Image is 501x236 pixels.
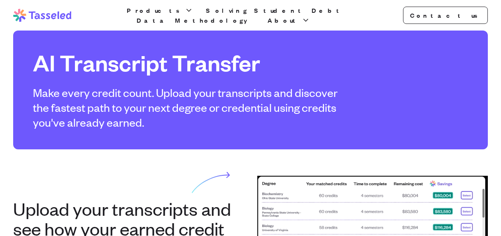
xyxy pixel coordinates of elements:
[204,5,345,15] a: Solving Student Debt
[125,5,194,15] button: Products
[135,15,256,25] a: Data Methodology
[127,5,183,15] span: Products
[403,7,488,24] a: Contact us
[268,15,300,25] span: About
[266,15,311,25] button: About
[33,85,349,130] p: Make every credit count. Upload your transcripts and discover the fastest path to your next degre...
[33,50,349,75] h1: AI Transcript Transfer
